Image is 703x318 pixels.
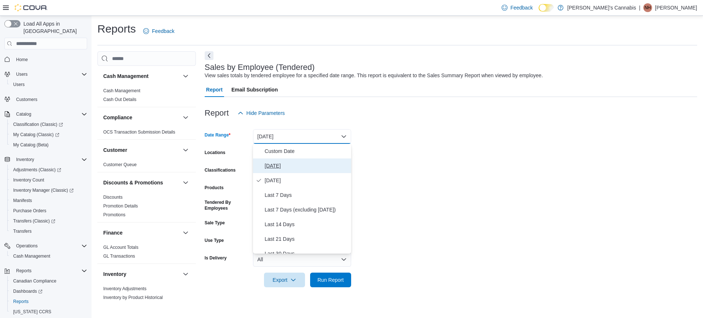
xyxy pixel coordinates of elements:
span: Hide Parameters [246,109,285,117]
span: Last 30 Days [265,249,348,258]
button: Discounts & Promotions [103,179,180,186]
h3: Customer [103,146,127,154]
button: Customer [103,146,180,154]
span: Last 14 Days [265,220,348,229]
span: [DATE] [265,161,348,170]
a: Reports [10,297,31,306]
div: View sales totals by tendered employee for a specified date range. This report is equivalent to t... [205,72,543,79]
span: Customers [13,95,87,104]
button: Cash Management [181,72,190,81]
button: Customers [1,94,90,105]
a: Canadian Compliance [10,277,59,285]
a: Feedback [140,24,177,38]
label: Products [205,185,224,191]
span: Reports [16,268,31,274]
div: Nicole H [643,3,652,12]
button: Users [7,79,90,90]
span: Reports [13,266,87,275]
button: Inventory [13,155,37,164]
a: My Catalog (Classic) [7,130,90,140]
span: Cash Management [103,88,140,94]
span: Home [16,57,28,63]
span: Dashboards [10,287,87,296]
span: Washington CCRS [10,307,87,316]
span: My Catalog (Beta) [10,141,87,149]
span: Transfers [13,228,31,234]
h3: Compliance [103,114,132,121]
button: Inventory [1,154,90,165]
span: Cash Out Details [103,97,137,102]
span: Custom Date [265,147,348,156]
button: Next [205,51,213,60]
label: Locations [205,150,226,156]
span: Inventory Count [10,176,87,184]
a: Customers [13,95,40,104]
button: [DATE] [253,129,351,144]
span: Load All Apps in [GEOGRAPHIC_DATA] [21,20,87,35]
a: Transfers [10,227,34,236]
span: Inventory [16,157,34,162]
a: Adjustments (Classic) [10,165,64,174]
button: Purchase Orders [7,206,90,216]
span: Purchase Orders [13,208,47,214]
span: Home [13,55,87,64]
button: Reports [7,296,90,307]
button: Finance [181,228,190,237]
div: Cash Management [97,86,196,107]
button: Manifests [7,195,90,206]
button: Finance [103,229,180,236]
a: Cash Management [103,88,140,93]
span: Email Subscription [231,82,278,97]
button: Cash Management [7,251,90,261]
label: Tendered By Employees [205,199,250,211]
span: GL Account Totals [103,244,138,250]
span: Transfers (Classic) [13,218,55,224]
span: Export [268,273,301,287]
button: Reports [1,266,90,276]
a: Promotions [103,212,126,217]
label: Is Delivery [205,255,227,261]
button: Compliance [181,113,190,122]
span: Customer Queue [103,162,137,168]
span: My Catalog (Classic) [13,132,59,138]
span: Customers [16,97,37,102]
span: Users [13,82,25,87]
a: [US_STATE] CCRS [10,307,54,316]
a: Inventory Adjustments [103,286,146,291]
span: Last 7 Days (excluding [DATE]) [265,205,348,214]
button: Run Report [310,273,351,287]
span: Inventory Manager (Classic) [13,187,74,193]
img: Cova [15,4,48,11]
a: Feedback [499,0,536,15]
div: Select listbox [253,144,351,254]
span: Inventory by Product Historical [103,295,163,300]
a: Users [10,80,27,89]
a: Transfers (Classic) [10,217,58,225]
span: Feedback [510,4,533,11]
button: Operations [1,241,90,251]
span: Last 21 Days [265,235,348,243]
a: Cash Out Details [103,97,137,102]
div: Customer [97,160,196,172]
div: Compliance [97,128,196,139]
button: Compliance [103,114,180,121]
a: Customer Queue [103,162,137,167]
button: [US_STATE] CCRS [7,307,90,317]
p: | [639,3,640,12]
span: Discounts [103,194,123,200]
span: GL Transactions [103,253,135,259]
a: Classification (Classic) [10,120,66,129]
a: Inventory Manager (Classic) [7,185,90,195]
a: My Catalog (Beta) [10,141,52,149]
button: Cash Management [103,72,180,80]
span: Manifests [10,196,87,205]
button: Catalog [1,109,90,119]
span: Classification (Classic) [13,121,63,127]
span: My Catalog (Classic) [10,130,87,139]
h1: Reports [97,22,136,36]
h3: Report [205,109,229,117]
span: Adjustments (Classic) [10,165,87,174]
span: Purchase Orders [10,206,87,215]
h3: Inventory [103,270,126,278]
span: Adjustments (Classic) [13,167,61,173]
